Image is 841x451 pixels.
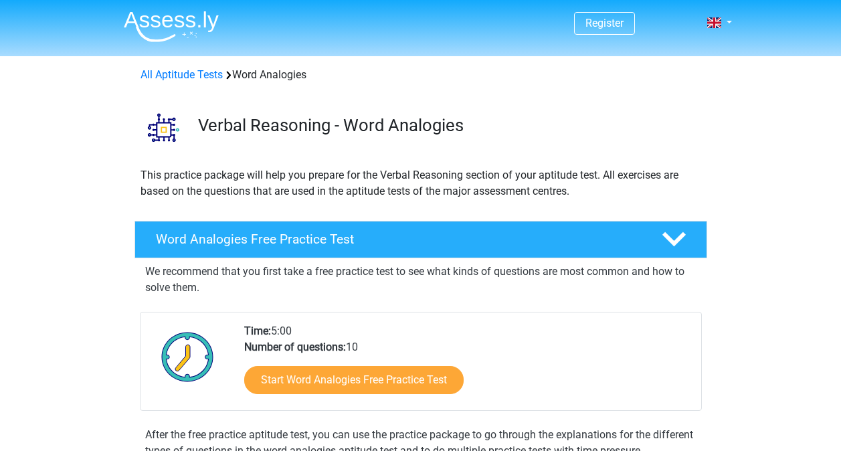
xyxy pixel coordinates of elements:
p: This practice package will help you prepare for the Verbal Reasoning section of your aptitude tes... [141,167,701,199]
a: Word Analogies Free Practice Test [129,221,713,258]
a: Register [585,17,624,29]
div: 5:00 10 [234,323,700,410]
img: Assessly [124,11,219,42]
a: Start Word Analogies Free Practice Test [244,366,464,394]
div: Word Analogies [135,67,707,83]
p: We recommend that you first take a free practice test to see what kinds of questions are most com... [145,264,696,296]
a: All Aptitude Tests [141,68,223,81]
b: Time: [244,325,271,337]
h3: Verbal Reasoning - Word Analogies [198,115,696,136]
b: Number of questions: [244,341,346,353]
h4: Word Analogies Free Practice Test [156,232,640,247]
img: word analogies [135,99,192,156]
img: Clock [154,323,221,390]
